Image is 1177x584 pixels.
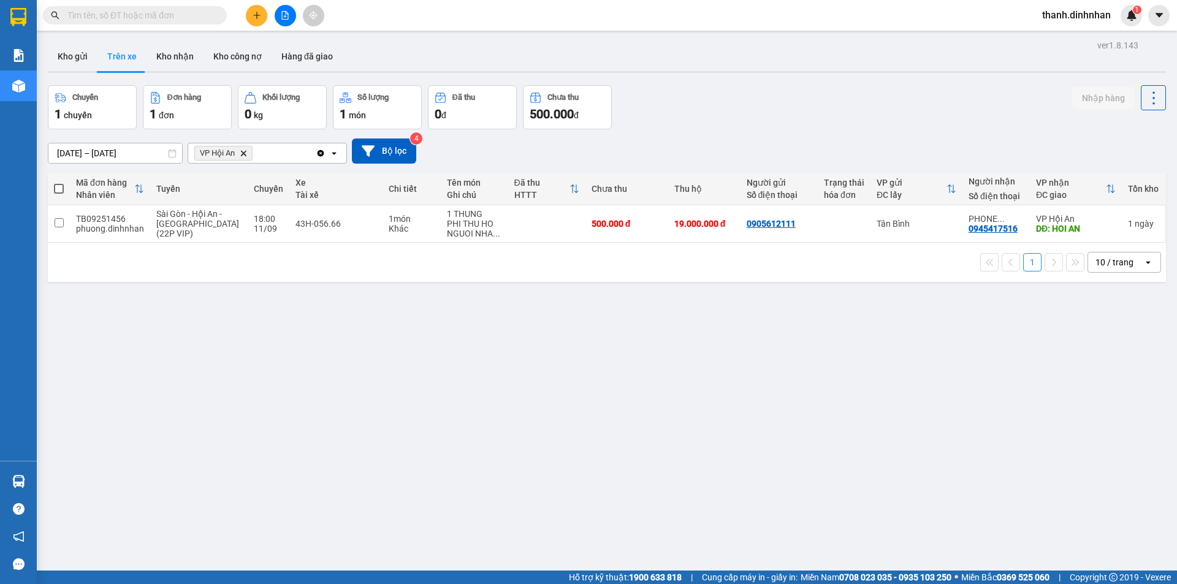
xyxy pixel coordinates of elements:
[70,173,150,205] th: Toggle SortBy
[839,572,951,582] strong: 0708 023 035 - 0935 103 250
[48,85,137,129] button: Chuyến1chuyến
[592,219,662,229] div: 500.000 đ
[674,219,734,229] div: 19.000.000 đ
[997,572,1049,582] strong: 0369 525 060
[255,147,256,159] input: Selected VP Hội An.
[240,150,247,157] svg: Delete
[547,93,579,102] div: Chưa thu
[674,184,734,194] div: Thu hộ
[824,178,864,188] div: Trạng thái
[961,571,1049,584] span: Miền Bắc
[514,190,569,200] div: HTTT
[10,8,26,26] img: logo-vxr
[55,107,61,121] span: 1
[156,209,239,238] span: Sài Gòn - Hội An - [GEOGRAPHIC_DATA] (22P VIP)
[1036,214,1116,224] div: VP Hội An
[1059,571,1061,584] span: |
[200,148,235,158] span: VP Hội An
[1036,224,1116,233] div: DĐ: HOI AN
[309,11,318,20] span: aim
[452,93,475,102] div: Đã thu
[1128,184,1159,194] div: Tồn kho
[156,184,242,194] div: Tuyến
[51,11,59,20] span: search
[281,11,289,20] span: file-add
[72,93,98,102] div: Chuyến
[245,107,251,121] span: 0
[1036,178,1106,188] div: VP nhận
[254,224,283,233] div: 11/09
[428,85,517,129] button: Đã thu0đ
[48,42,97,71] button: Kho gửi
[447,209,501,219] div: 1 THUNG
[76,224,144,233] div: phuong.dinhnhan
[702,571,798,584] span: Cung cấp máy in - giấy in:
[1148,5,1170,26] button: caret-down
[1032,7,1121,23] span: thanh.dinhnhan
[340,107,346,121] span: 1
[514,178,569,188] div: Đã thu
[969,224,1018,233] div: 0945417516
[262,93,300,102] div: Khối lượng
[389,214,435,224] div: 1 món
[272,42,343,71] button: Hàng đã giao
[1097,39,1138,52] div: ver 1.8.143
[167,93,201,102] div: Đơn hàng
[254,214,283,224] div: 18:00
[13,558,25,570] span: message
[295,178,376,188] div: Xe
[12,49,25,62] img: solution-icon
[493,229,500,238] span: ...
[349,110,366,120] span: món
[159,110,174,120] span: đơn
[246,5,267,26] button: plus
[1072,87,1135,109] button: Nhập hàng
[1036,190,1106,200] div: ĐC giao
[441,110,446,120] span: đ
[629,572,682,582] strong: 1900 633 818
[357,93,389,102] div: Số lượng
[523,85,612,129] button: Chưa thu500.000đ
[447,190,501,200] div: Ghi chú
[824,190,864,200] div: hóa đơn
[969,176,1024,186] div: Người nhận
[389,184,435,194] div: Chi tiết
[1030,173,1122,205] th: Toggle SortBy
[150,107,156,121] span: 1
[747,219,796,229] div: 0905612111
[691,571,693,584] span: |
[389,224,435,233] div: Khác
[1154,10,1165,21] span: caret-down
[352,138,416,164] button: Bộ lọc
[147,42,204,71] button: Kho nhận
[254,110,263,120] span: kg
[1095,256,1133,268] div: 10 / trang
[64,110,92,120] span: chuyến
[569,571,682,584] span: Hỗ trợ kỹ thuật:
[13,503,25,515] span: question-circle
[592,184,662,194] div: Chưa thu
[333,85,422,129] button: Số lượng1món
[76,190,134,200] div: Nhân viên
[877,178,947,188] div: VP gửi
[530,107,574,121] span: 500.000
[969,191,1024,201] div: Số điện thoại
[1143,257,1153,267] svg: open
[316,148,326,158] svg: Clear all
[877,190,947,200] div: ĐC lấy
[13,531,25,542] span: notification
[747,178,812,188] div: Người gửi
[143,85,232,129] button: Đơn hàng1đơn
[410,132,422,145] sup: 4
[12,475,25,488] img: warehouse-icon
[969,214,1024,224] div: PHONE NUMBER
[253,11,261,20] span: plus
[97,42,147,71] button: Trên xe
[76,178,134,188] div: Mã đơn hàng
[447,219,501,238] div: PHI THU HO NGUOI NHAN HANG CHIU 150K
[574,110,579,120] span: đ
[303,5,324,26] button: aim
[747,190,812,200] div: Số điện thoại
[12,80,25,93] img: warehouse-icon
[238,85,327,129] button: Khối lượng0kg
